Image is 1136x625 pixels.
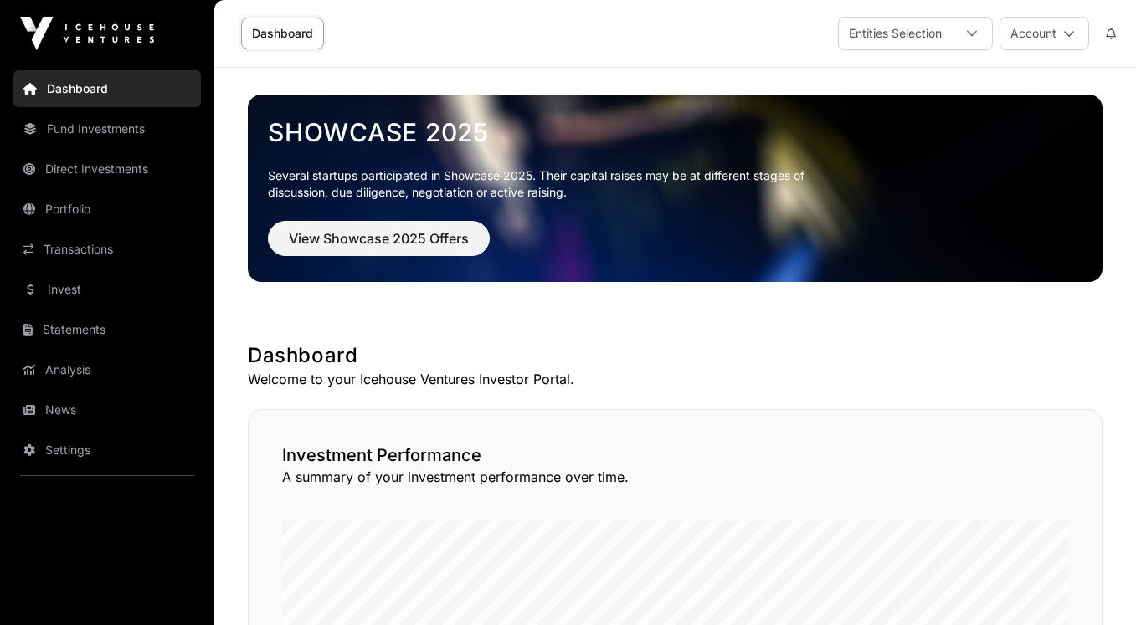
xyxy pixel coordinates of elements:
[13,392,201,428] a: News
[248,95,1103,282] img: Showcase 2025
[268,117,1082,147] a: Showcase 2025
[13,271,201,308] a: Invest
[1000,17,1089,50] button: Account
[20,17,154,50] img: Icehouse Ventures Logo
[13,311,201,348] a: Statements
[13,191,201,228] a: Portfolio
[13,151,201,187] a: Direct Investments
[282,443,1068,467] h2: Investment Performance
[268,238,490,254] a: View Showcase 2025 Offers
[13,70,201,107] a: Dashboard
[13,351,201,388] a: Analysis
[268,167,830,201] p: Several startups participated in Showcase 2025. Their capital raises may be at different stages o...
[839,18,952,49] div: Entities Selection
[248,342,1103,369] h1: Dashboard
[282,467,1068,487] p: A summary of your investment performance over time.
[289,228,469,248] span: View Showcase 2025 Offers
[13,432,201,469] a: Settings
[13,110,201,147] a: Fund Investments
[248,369,1103,389] p: Welcome to your Icehouse Ventures Investor Portal.
[241,18,324,49] a: Dashboard
[268,221,490,256] button: View Showcase 2025 Offers
[13,231,201,268] a: Transactions
[1052,545,1136,625] iframe: Chat Widget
